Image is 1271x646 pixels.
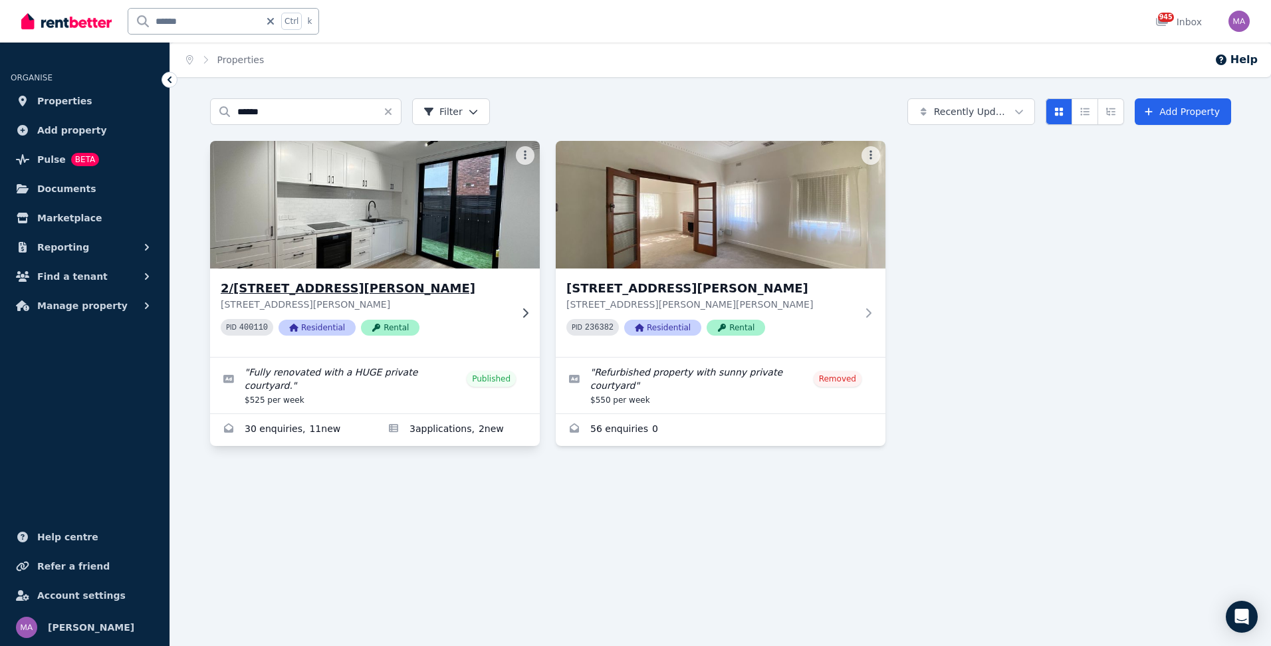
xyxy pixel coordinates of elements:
[37,239,89,255] span: Reporting
[585,323,614,332] code: 236382
[221,279,511,298] h3: 2/[STREET_ADDRESS][PERSON_NAME]
[37,93,92,109] span: Properties
[556,414,885,446] a: Enquiries for 295 Nicholson Street, Seddon
[37,152,66,167] span: Pulse
[556,141,885,357] a: 295 Nicholson Street, Seddon[STREET_ADDRESS][PERSON_NAME][STREET_ADDRESS][PERSON_NAME][PERSON_NAM...
[226,324,237,331] small: PID
[11,553,159,580] a: Refer a friend
[556,141,885,269] img: 295 Nicholson Street, Seddon
[210,414,375,446] a: Enquiries for 2/13-15 Nicholson St, Footscray
[1228,11,1250,32] img: Marc Angelone
[1046,98,1124,125] div: View options
[556,358,885,413] a: Edit listing: Refurbished property with sunny private courtyard
[217,54,265,65] a: Properties
[11,263,159,290] button: Find a tenant
[11,292,159,319] button: Manage property
[11,146,159,173] a: PulseBETA
[572,324,582,331] small: PID
[37,122,107,138] span: Add property
[907,98,1035,125] button: Recently Updated
[11,234,159,261] button: Reporting
[11,175,159,202] a: Documents
[1098,98,1124,125] button: Expanded list view
[279,320,356,336] span: Residential
[11,524,159,550] a: Help centre
[566,298,856,311] p: [STREET_ADDRESS][PERSON_NAME][PERSON_NAME]
[37,558,110,574] span: Refer a friend
[37,269,108,284] span: Find a tenant
[934,105,1009,118] span: Recently Updated
[11,73,53,82] span: ORGANISE
[37,298,128,314] span: Manage property
[383,98,402,125] button: Clear search
[1226,601,1258,633] div: Open Intercom Messenger
[221,298,511,311] p: [STREET_ADDRESS][PERSON_NAME]
[48,619,134,635] span: [PERSON_NAME]
[1046,98,1072,125] button: Card view
[707,320,765,336] span: Rental
[1214,52,1258,68] button: Help
[239,323,268,332] code: 400110
[361,320,419,336] span: Rental
[170,43,280,77] nav: Breadcrumb
[210,358,540,413] a: Edit listing: Fully renovated with a HUGE private courtyard.
[11,88,159,114] a: Properties
[11,582,159,609] a: Account settings
[1135,98,1231,125] a: Add Property
[202,138,548,272] img: 2/13-15 Nicholson St, Footscray
[1155,15,1202,29] div: Inbox
[281,13,302,30] span: Ctrl
[862,146,880,165] button: More options
[37,181,96,197] span: Documents
[423,105,463,118] span: Filter
[11,117,159,144] a: Add property
[307,16,312,27] span: k
[21,11,112,31] img: RentBetter
[1158,13,1174,22] span: 945
[37,210,102,226] span: Marketplace
[71,153,99,166] span: BETA
[11,205,159,231] a: Marketplace
[375,414,540,446] a: Applications for 2/13-15 Nicholson St, Footscray
[566,279,856,298] h3: [STREET_ADDRESS][PERSON_NAME]
[412,98,490,125] button: Filter
[624,320,701,336] span: Residential
[37,588,126,603] span: Account settings
[1072,98,1098,125] button: Compact list view
[516,146,534,165] button: More options
[210,141,540,357] a: 2/13-15 Nicholson St, Footscray2/[STREET_ADDRESS][PERSON_NAME][STREET_ADDRESS][PERSON_NAME]PID 40...
[37,529,98,545] span: Help centre
[16,617,37,638] img: Marc Angelone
